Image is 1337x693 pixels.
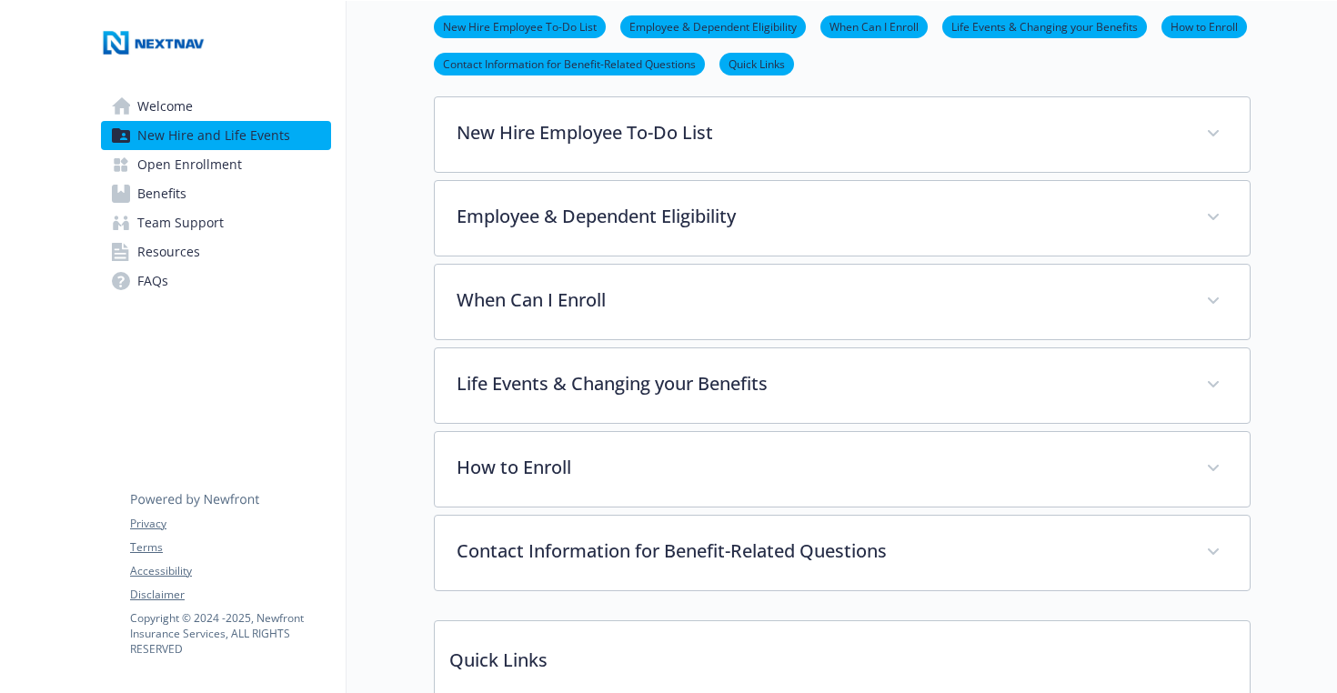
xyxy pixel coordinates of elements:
[130,587,330,603] a: Disclaimer
[130,610,330,657] p: Copyright © 2024 - 2025 , Newfront Insurance Services, ALL RIGHTS RESERVED
[457,370,1184,397] p: Life Events & Changing your Benefits
[137,266,168,296] span: FAQs
[137,150,242,179] span: Open Enrollment
[137,121,290,150] span: New Hire and Life Events
[435,432,1250,507] div: How to Enroll
[101,179,331,208] a: Benefits
[435,265,1250,339] div: When Can I Enroll
[137,179,186,208] span: Benefits
[101,92,331,121] a: Welcome
[101,150,331,179] a: Open Enrollment
[435,181,1250,256] div: Employee & Dependent Eligibility
[137,208,224,237] span: Team Support
[1161,17,1247,35] a: How to Enroll
[130,539,330,556] a: Terms
[457,537,1184,565] p: Contact Information for Benefit-Related Questions
[137,92,193,121] span: Welcome
[435,621,1250,688] p: Quick Links
[620,17,806,35] a: Employee & Dependent Eligibility
[942,17,1147,35] a: Life Events & Changing your Benefits
[457,286,1184,314] p: When Can I Enroll
[457,119,1184,146] p: New Hire Employee To-Do List
[130,516,330,532] a: Privacy
[101,208,331,237] a: Team Support
[435,516,1250,590] div: Contact Information for Benefit-Related Questions
[435,97,1250,172] div: New Hire Employee To-Do List
[820,17,928,35] a: When Can I Enroll
[435,348,1250,423] div: Life Events & Changing your Benefits
[101,266,331,296] a: FAQs
[434,55,705,72] a: Contact Information for Benefit-Related Questions
[457,203,1184,230] p: Employee & Dependent Eligibility
[101,121,331,150] a: New Hire and Life Events
[130,563,330,579] a: Accessibility
[101,237,331,266] a: Resources
[457,454,1184,481] p: How to Enroll
[434,17,606,35] a: New Hire Employee To-Do List
[137,237,200,266] span: Resources
[719,55,794,72] a: Quick Links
